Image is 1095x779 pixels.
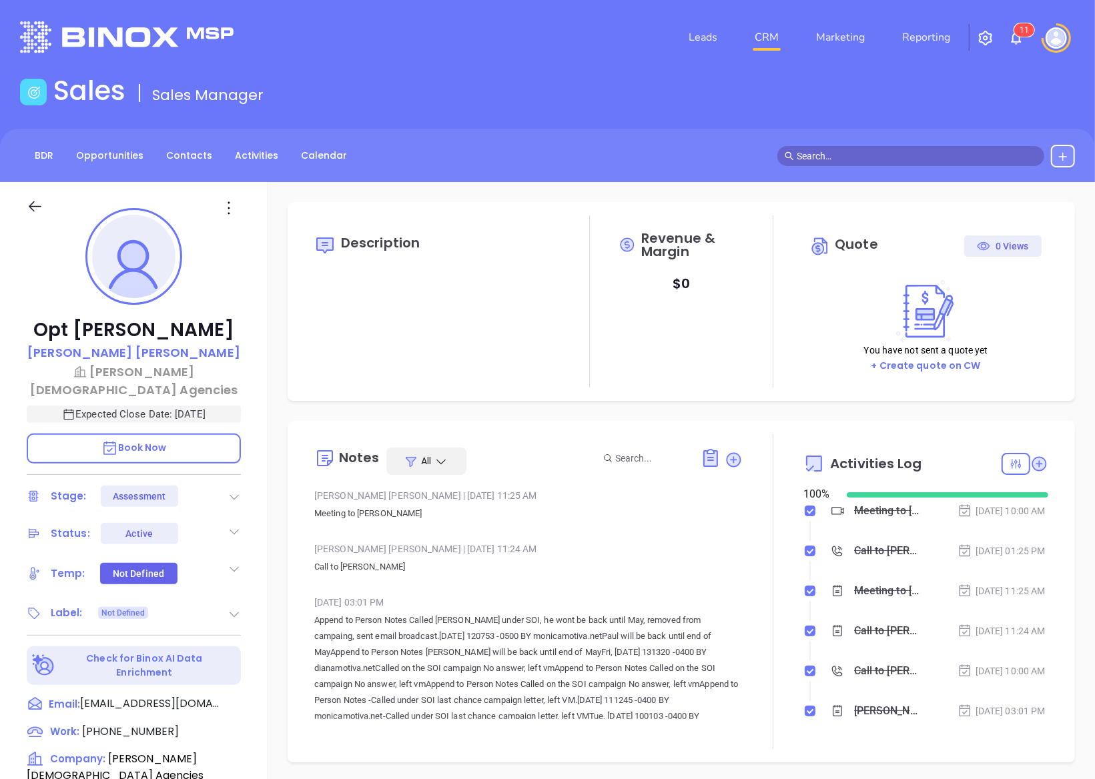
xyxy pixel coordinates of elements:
span: 1 [1020,25,1024,35]
div: [PERSON_NAME] [PERSON_NAME] [DATE] 11:25 AM [314,486,743,506]
div: Call to [PERSON_NAME] [854,541,919,561]
a: [PERSON_NAME] [DEMOGRAPHIC_DATA] Agencies [27,363,241,399]
span: [PHONE_NUMBER] [82,724,179,739]
a: [PERSON_NAME] [PERSON_NAME] [27,343,240,363]
a: Reporting [897,24,956,51]
div: 0 Views [977,235,1029,257]
div: [PERSON_NAME] - note [854,701,919,721]
div: [DATE] 10:00 AM [958,504,1046,518]
p: Opt [PERSON_NAME] [27,318,241,342]
div: Not Defined [113,563,164,584]
a: Marketing [811,24,870,51]
span: Quote [835,235,878,253]
span: Activities Log [830,457,922,470]
p: Meeting to [PERSON_NAME] [314,506,743,522]
div: Meeting to [PERSON_NAME] - [PERSON_NAME] [854,501,919,521]
span: Email: [49,696,80,713]
a: BDR [27,145,61,167]
p: Expected Close Date: [DATE] [27,406,241,423]
div: [DATE] 01:25 PM [958,544,1046,558]
span: Book Now [101,441,167,454]
span: Revenue & Margin [641,231,742,258]
span: 1 [1024,25,1029,35]
div: [DATE] 11:25 AM [958,584,1046,598]
p: Append to Person Notes Called [PERSON_NAME] under SOI, he wont be back until May, removed from ca... [314,612,743,772]
div: [DATE] 10:00 AM [958,664,1046,678]
span: search [785,151,794,161]
div: Temp: [51,564,85,584]
a: CRM [749,24,784,51]
span: [EMAIL_ADDRESS][DOMAIN_NAME] [80,696,220,712]
a: Opportunities [68,145,151,167]
p: [PERSON_NAME] [PERSON_NAME] [27,343,240,361]
span: All [421,454,431,468]
div: Call to [PERSON_NAME] [854,621,919,641]
span: Work : [50,724,79,738]
img: logo [20,21,234,53]
div: [DATE] 11:24 AM [958,624,1046,638]
div: Label: [51,603,83,623]
span: Company: [50,752,105,766]
a: Calendar [293,145,355,167]
a: Contacts [158,145,220,167]
input: Search… [797,149,1037,163]
div: Stage: [51,486,87,506]
div: [DATE] 03:01 PM [958,704,1046,718]
a: Leads [683,24,723,51]
span: Not Defined [101,606,145,620]
p: $ 0 [673,271,690,295]
img: Circle dollar [810,235,831,257]
div: [PERSON_NAME] [PERSON_NAME] [DATE] 11:24 AM [314,539,743,559]
div: Status: [51,524,90,544]
img: Ai-Enrich-DaqCidB-.svg [32,654,55,678]
div: Meeting to [PERSON_NAME] [854,581,919,601]
a: Activities [227,145,286,167]
sup: 11 [1014,23,1034,37]
div: Notes [339,451,380,464]
h1: Sales [53,75,125,107]
span: | [463,544,465,554]
div: [DATE] 03:01 PM [314,592,743,612]
p: Check for Binox AI Data Enrichment [57,652,232,680]
input: Search... [615,451,686,466]
img: Create on CWSell [890,279,962,343]
div: Active [125,523,153,544]
img: profile-user [92,215,175,298]
div: Assessment [113,486,165,507]
img: iconSetting [978,30,994,46]
button: + Create quote on CW [867,358,985,373]
span: Sales Manager [152,85,264,105]
span: | [463,490,465,501]
img: iconNotification [1008,30,1024,46]
p: Call to [PERSON_NAME] [314,559,743,575]
div: 100 % [803,486,831,502]
div: Call to [PERSON_NAME] - [PERSON_NAME] [854,661,919,681]
a: + Create quote on CW [871,359,981,372]
img: user [1046,27,1067,49]
p: You have not sent a quote yet [864,343,988,357]
span: Description [341,233,420,252]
